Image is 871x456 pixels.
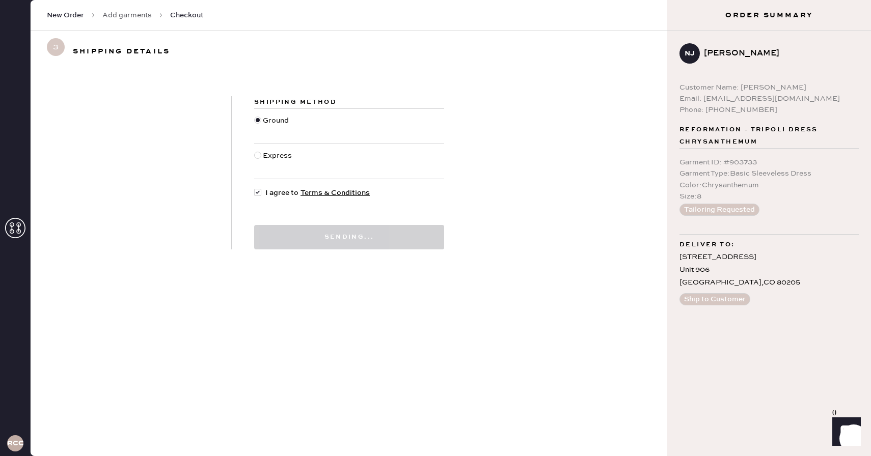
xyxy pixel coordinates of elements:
[254,98,337,106] span: Shipping Method
[170,10,204,20] span: Checkout
[685,50,695,57] h3: NJ
[265,187,370,198] span: I agree to
[263,150,294,173] div: Express
[679,93,859,104] div: Email: [EMAIL_ADDRESS][DOMAIN_NAME]
[679,168,859,179] div: Garment Type : Basic Sleeveless Dress
[679,239,734,251] span: Deliver to:
[679,293,750,305] button: Ship to Customer
[679,124,859,148] span: Reformation - Tripoli Dress Chrysanthemum
[301,188,370,197] a: Terms & Conditions
[679,104,859,116] div: Phone: [PHONE_NUMBER]
[679,191,859,202] div: Size : 8
[679,82,859,93] div: Customer Name: [PERSON_NAME]
[254,225,444,249] button: Sending...
[823,410,866,454] iframe: Front Chat
[73,43,170,60] h3: Shipping details
[704,47,851,60] div: [PERSON_NAME]
[47,10,84,20] span: New Order
[667,10,871,20] h3: Order Summary
[263,115,291,137] div: Ground
[7,440,23,447] h3: RCCA
[679,157,859,168] div: Garment ID : # 903733
[102,10,152,20] a: Add garments
[679,204,759,216] button: Tailoring Requested
[47,38,65,56] span: 3
[679,251,859,290] div: [STREET_ADDRESS] Unit 906 [GEOGRAPHIC_DATA] , CO 80205
[679,180,859,191] div: Color : Chrysanthemum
